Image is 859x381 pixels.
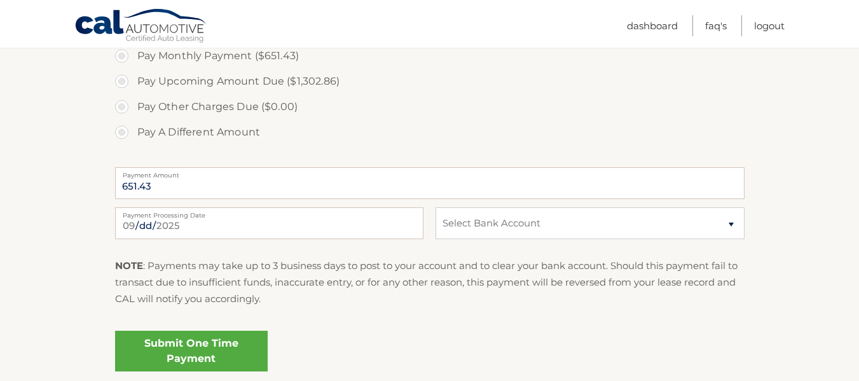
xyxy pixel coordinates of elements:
a: FAQ's [705,15,727,36]
label: Pay Monthly Payment ($651.43) [115,43,745,69]
label: Pay A Different Amount [115,120,745,145]
a: Logout [754,15,785,36]
a: Cal Automotive [74,8,208,45]
label: Pay Upcoming Amount Due ($1,302.86) [115,69,745,94]
label: Payment Amount [115,167,745,177]
label: Payment Processing Date [115,207,423,218]
label: Pay Other Charges Due ($0.00) [115,94,745,120]
strong: NOTE [115,260,143,272]
a: Submit One Time Payment [115,331,268,371]
a: Dashboard [627,15,678,36]
input: Payment Date [115,207,423,239]
p: : Payments may take up to 3 business days to post to your account and to clear your bank account.... [115,258,745,308]
input: Payment Amount [115,167,745,199]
